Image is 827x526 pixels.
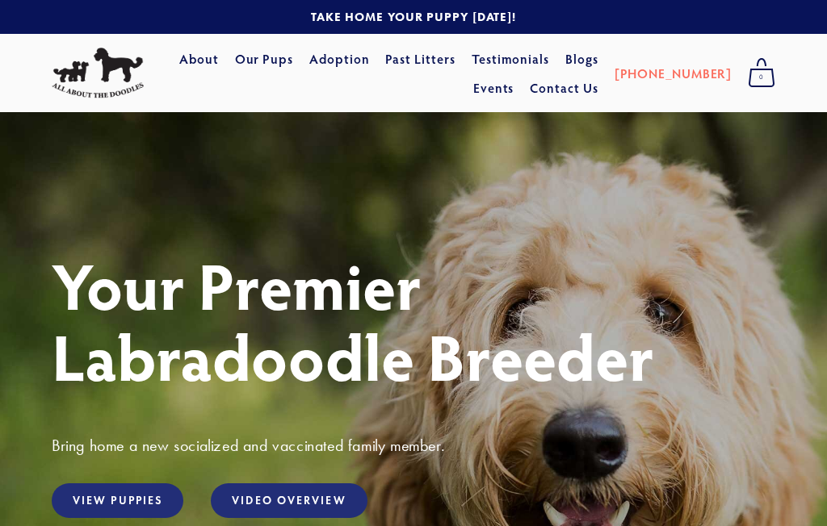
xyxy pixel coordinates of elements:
a: About [179,44,219,73]
a: Adoption [309,44,370,73]
a: Past Litters [385,50,455,67]
a: Video Overview [211,483,367,518]
h1: Your Premier Labradoodle Breeder [52,249,775,391]
a: Events [473,73,514,102]
a: Blogs [565,44,598,73]
a: Testimonials [472,44,550,73]
span: 0 [748,67,775,88]
a: [PHONE_NUMBER] [615,59,732,88]
img: All About The Doodles [52,48,144,98]
a: Our Pups [235,44,294,73]
a: Contact Us [530,73,598,102]
a: View Puppies [52,483,183,518]
a: 0 items in cart [740,53,783,94]
h3: Bring home a new socialized and vaccinated family member. [52,435,775,456]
